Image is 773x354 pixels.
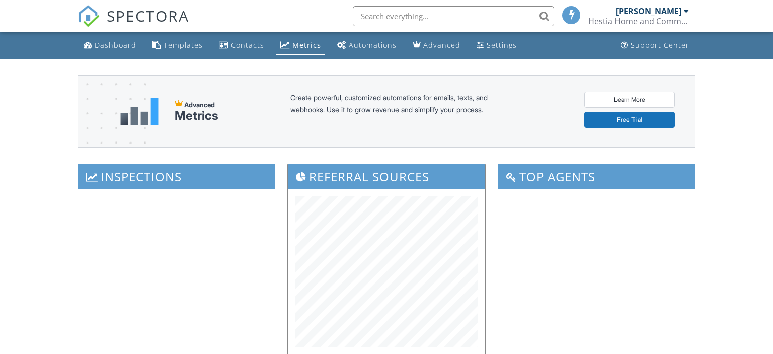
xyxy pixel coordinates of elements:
[276,36,325,55] a: Metrics
[423,40,460,50] div: Advanced
[78,164,275,189] h3: Inspections
[184,101,215,109] span: Advanced
[78,14,189,35] a: SPECTORA
[333,36,401,55] a: Automations (Basic)
[588,16,689,26] div: Hestia Home and Commercial Inspections
[231,40,264,50] div: Contacts
[631,40,689,50] div: Support Center
[616,6,681,16] div: [PERSON_NAME]
[498,164,695,189] h3: Top Agents
[80,36,140,55] a: Dashboard
[409,36,465,55] a: Advanced
[215,36,268,55] a: Contacts
[349,40,397,50] div: Automations
[78,5,100,27] img: The Best Home Inspection Software - Spectora
[616,36,693,55] a: Support Center
[78,76,146,187] img: advanced-banner-bg-f6ff0eecfa0ee76150a1dea9fec4b49f333892f74bc19f1b897a312d7a1b2ff3.png
[148,36,207,55] a: Templates
[175,109,218,123] div: Metrics
[164,40,203,50] div: Templates
[288,164,485,189] h3: Referral Sources
[95,40,136,50] div: Dashboard
[487,40,517,50] div: Settings
[584,92,675,108] a: Learn More
[584,112,675,128] a: Free Trial
[353,6,554,26] input: Search everything...
[120,98,159,125] img: metrics-aadfce2e17a16c02574e7fc40e4d6b8174baaf19895a402c862ea781aae8ef5b.svg
[290,92,512,131] div: Create powerful, customized automations for emails, texts, and webhooks. Use it to grow revenue a...
[292,40,321,50] div: Metrics
[107,5,189,26] span: SPECTORA
[473,36,521,55] a: Settings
